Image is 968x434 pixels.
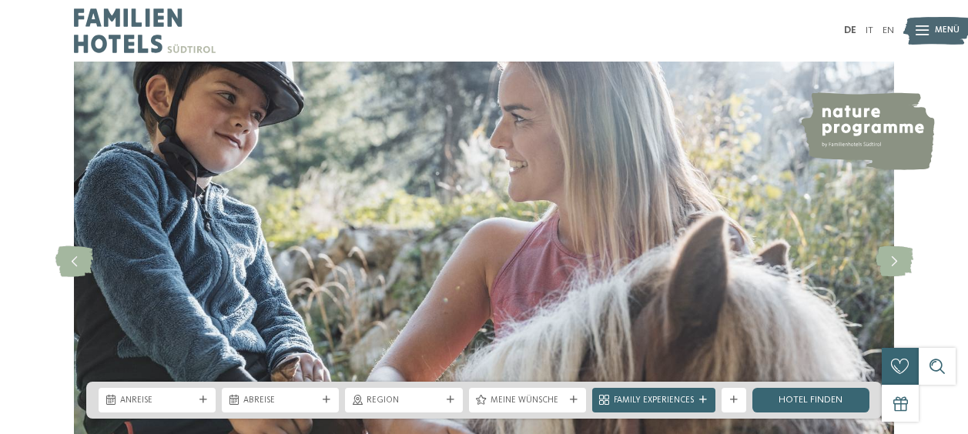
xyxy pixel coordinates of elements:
[935,25,960,37] span: Menü
[491,395,564,407] span: Meine Wünsche
[799,92,935,170] img: nature programme by Familienhotels Südtirol
[614,395,694,407] span: Family Experiences
[367,395,440,407] span: Region
[120,395,194,407] span: Anreise
[883,25,894,35] a: EN
[866,25,873,35] a: IT
[844,25,856,35] a: DE
[752,388,869,412] a: Hotel finden
[243,395,317,407] span: Abreise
